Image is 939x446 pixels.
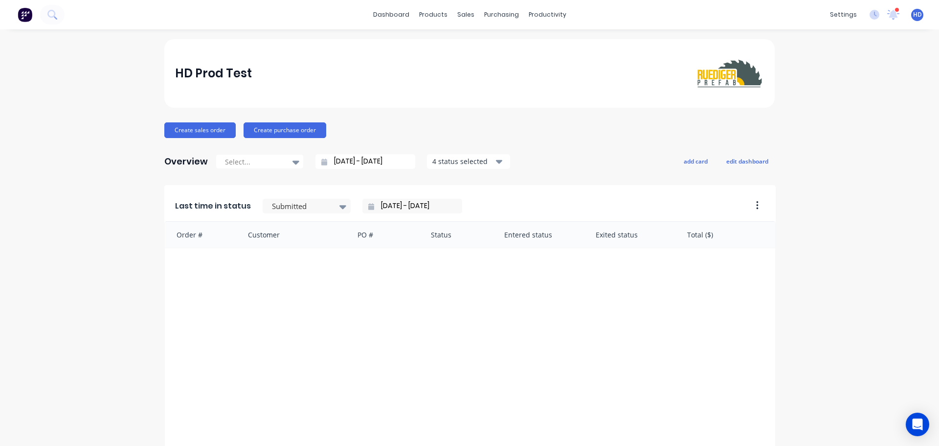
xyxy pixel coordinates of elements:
[368,7,414,22] a: dashboard
[677,155,714,167] button: add card
[586,222,677,248] div: Exited status
[374,199,458,213] input: Filter by date
[677,222,775,248] div: Total ($)
[825,7,862,22] div: settings
[720,155,775,167] button: edit dashboard
[348,222,421,248] div: PO #
[524,7,571,22] div: productivity
[414,7,452,22] div: products
[906,413,929,436] div: Open Intercom Messenger
[695,56,764,91] img: HD Prod Test
[164,122,236,138] button: Create sales order
[427,154,510,169] button: 4 status selected
[479,7,524,22] div: purchasing
[175,200,251,212] span: Last time in status
[432,156,494,166] div: 4 status selected
[164,152,208,171] div: Overview
[913,10,922,19] span: HD
[165,222,238,248] div: Order #
[18,7,32,22] img: Factory
[175,64,252,83] div: HD Prod Test
[421,222,494,248] div: Status
[244,122,326,138] button: Create purchase order
[452,7,479,22] div: sales
[494,222,586,248] div: Entered status
[238,222,348,248] div: Customer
